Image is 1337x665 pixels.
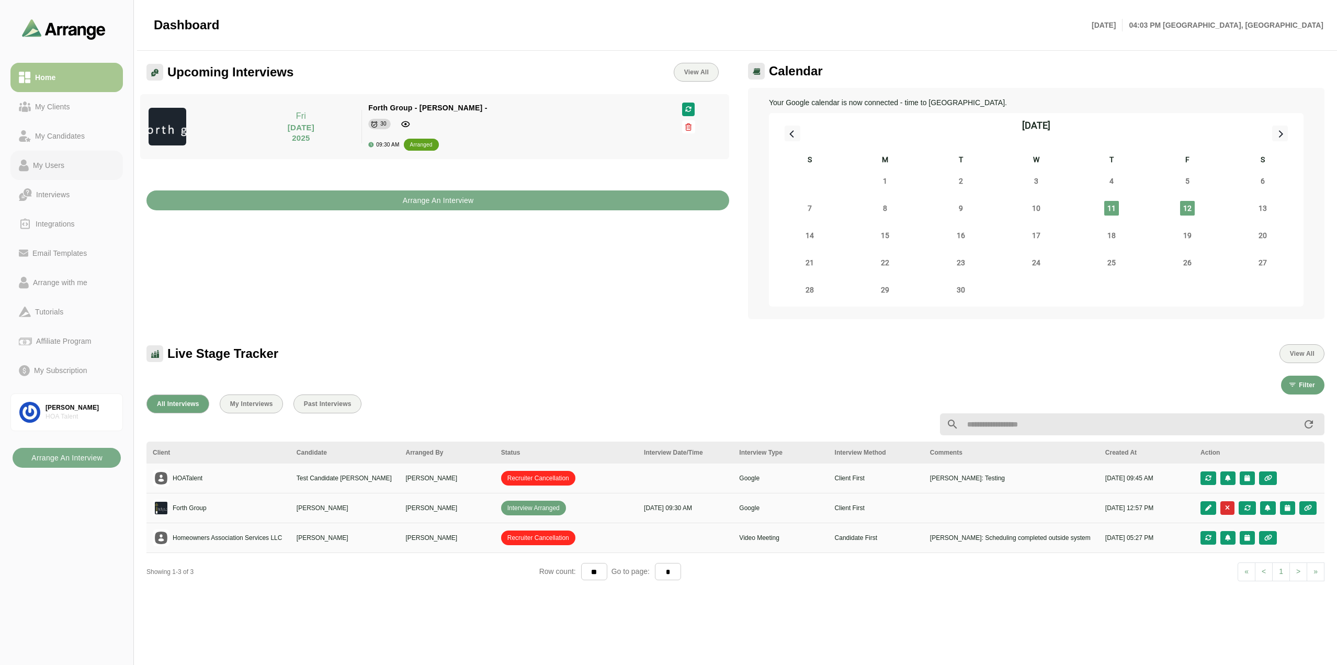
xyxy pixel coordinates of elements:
span: Tuesday, September 30, 2025 [954,283,968,297]
a: My Candidates [10,121,123,151]
span: Sunday, September 21, 2025 [802,255,817,270]
span: View All [684,69,709,76]
a: [PERSON_NAME]HOA Talent [10,393,123,431]
div: F [1149,154,1225,167]
span: Tuesday, September 23, 2025 [954,255,968,270]
a: My Subscription [10,356,123,385]
span: Friday, September 26, 2025 [1180,255,1195,270]
p: [DATE] 2025 [247,122,356,143]
span: Recruiter Cancellation [501,471,575,486]
div: Affiliate Program [32,335,95,347]
p: 04:03 PM [GEOGRAPHIC_DATA], [GEOGRAPHIC_DATA] [1123,19,1323,31]
div: Comments [930,448,1093,457]
div: S [772,154,847,167]
a: Interviews [10,180,123,209]
span: Wednesday, September 17, 2025 [1029,228,1044,243]
span: My Interviews [230,400,273,408]
span: View All [1289,350,1315,357]
p: Client First [835,503,917,513]
div: [DATE] [1022,118,1050,133]
div: Integrations [31,218,79,230]
div: Interview Type [739,448,822,457]
span: Sunday, September 7, 2025 [802,201,817,216]
p: [DATE] 09:30 AM [644,503,727,513]
div: [PERSON_NAME] [46,403,114,412]
button: Filter [1281,376,1324,395]
div: My Clients [31,100,74,113]
div: S [1225,154,1300,167]
span: Row count: [539,567,581,576]
div: T [1074,154,1149,167]
span: Thursday, September 18, 2025 [1104,228,1119,243]
div: [PERSON_NAME]: Testing [930,474,1093,483]
p: [PERSON_NAME] [405,474,488,483]
button: Past Interviews [293,395,361,413]
span: Monday, September 1, 2025 [878,174,892,188]
img: logo [153,500,169,516]
span: Sunday, September 14, 2025 [802,228,817,243]
div: My Subscription [30,364,92,377]
div: Candidate [297,448,393,457]
span: Forth Group - [PERSON_NAME] - [368,104,487,112]
p: [DATE] 05:27 PM [1105,533,1188,543]
span: Dashboard [154,17,219,33]
div: arranged [410,140,433,150]
p: Test Candidate [PERSON_NAME] [297,474,393,483]
span: Friday, September 5, 2025 [1180,174,1195,188]
span: Go to page: [607,567,655,576]
div: Interview Method [835,448,917,457]
span: Wednesday, September 24, 2025 [1029,255,1044,270]
span: Thursday, September 11, 2025 [1104,201,1119,216]
img: placeholder logo [153,529,169,546]
p: Homeowners Association Services LLC [173,533,282,543]
div: M [847,154,923,167]
div: W [999,154,1074,167]
div: Arrange with me [29,276,92,289]
span: Tuesday, September 9, 2025 [954,201,968,216]
p: Forth Group [173,503,207,513]
p: Your Google calendar is now connected - time to [GEOGRAPHIC_DATA]. [769,96,1304,109]
div: 30 [380,119,387,129]
a: Home [10,63,123,92]
p: [PERSON_NAME] [297,533,393,543]
b: Arrange An Interview [31,448,103,468]
a: Email Templates [10,239,123,268]
p: [DATE] 12:57 PM [1105,503,1188,513]
i: appended action [1302,418,1315,431]
div: My Candidates [31,130,89,142]
div: Home [31,71,60,84]
a: Arrange with me [10,268,123,297]
p: [DATE] 09:45 AM [1105,474,1188,483]
div: Created At [1105,448,1188,457]
div: 09:30 AM [368,142,399,148]
span: Tuesday, September 2, 2025 [954,174,968,188]
p: Fri [247,110,356,122]
span: Sunday, September 28, 2025 [802,283,817,297]
span: All Interviews [156,400,199,408]
span: Monday, September 29, 2025 [878,283,892,297]
a: My Clients [10,92,123,121]
img: Screenshot-2025-07-15-124054.png [149,108,186,145]
span: Monday, September 15, 2025 [878,228,892,243]
div: Showing 1-3 of 3 [146,567,539,577]
div: Interviews [32,188,74,201]
a: Integrations [10,209,123,239]
p: Candidate First [835,533,917,543]
button: My Interviews [220,395,283,413]
button: All Interviews [146,395,209,413]
div: HOA Talent [46,412,114,421]
span: Monday, September 22, 2025 [878,255,892,270]
div: Email Templates [28,247,91,260]
p: HOATalent [173,474,202,483]
span: Recruiter Cancellation [501,531,575,545]
a: Affiliate Program [10,326,123,356]
span: Live Stage Tracker [167,346,278,362]
span: Saturday, September 27, 2025 [1255,255,1270,270]
span: Past Interviews [303,400,352,408]
div: Interview Date/Time [644,448,727,457]
span: Tuesday, September 16, 2025 [954,228,968,243]
b: Arrange An Interview [402,190,474,210]
span: Thursday, September 25, 2025 [1104,255,1119,270]
div: Status [501,448,631,457]
span: Wednesday, September 10, 2025 [1029,201,1044,216]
